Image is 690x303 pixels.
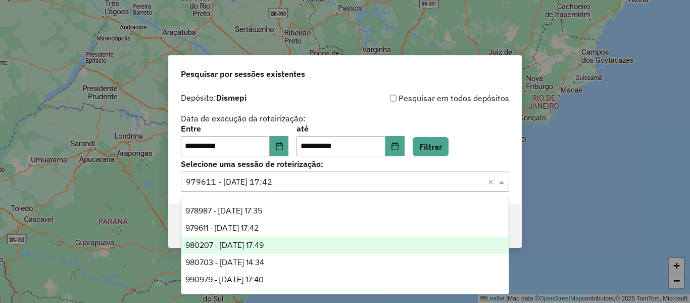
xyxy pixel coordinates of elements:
[185,206,262,215] span: 978987 - [DATE] 17:35
[181,122,288,135] label: Entre
[181,197,509,294] ng-dropdown-panel: Options list
[185,275,264,284] span: 990979 - [DATE] 17:40
[181,68,305,80] span: Pesquisar por sessões existentes
[385,136,405,156] button: Choose Date
[345,92,509,104] div: Pesquisar em todos depósitos
[185,224,259,232] span: 979611 - [DATE] 17:42
[270,136,289,156] button: Choose Date
[181,112,306,124] label: Data de execução da roteirização:
[185,241,264,249] span: 980207 - [DATE] 17:49
[185,258,264,267] span: 980703 - [DATE] 14:34
[488,176,497,188] span: Clear all
[181,158,509,170] label: Selecione uma sessão de roteirização:
[413,137,449,156] button: Filtrar
[216,93,247,103] strong: Dismepi
[297,122,404,135] label: até
[181,92,247,104] label: Depósito:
